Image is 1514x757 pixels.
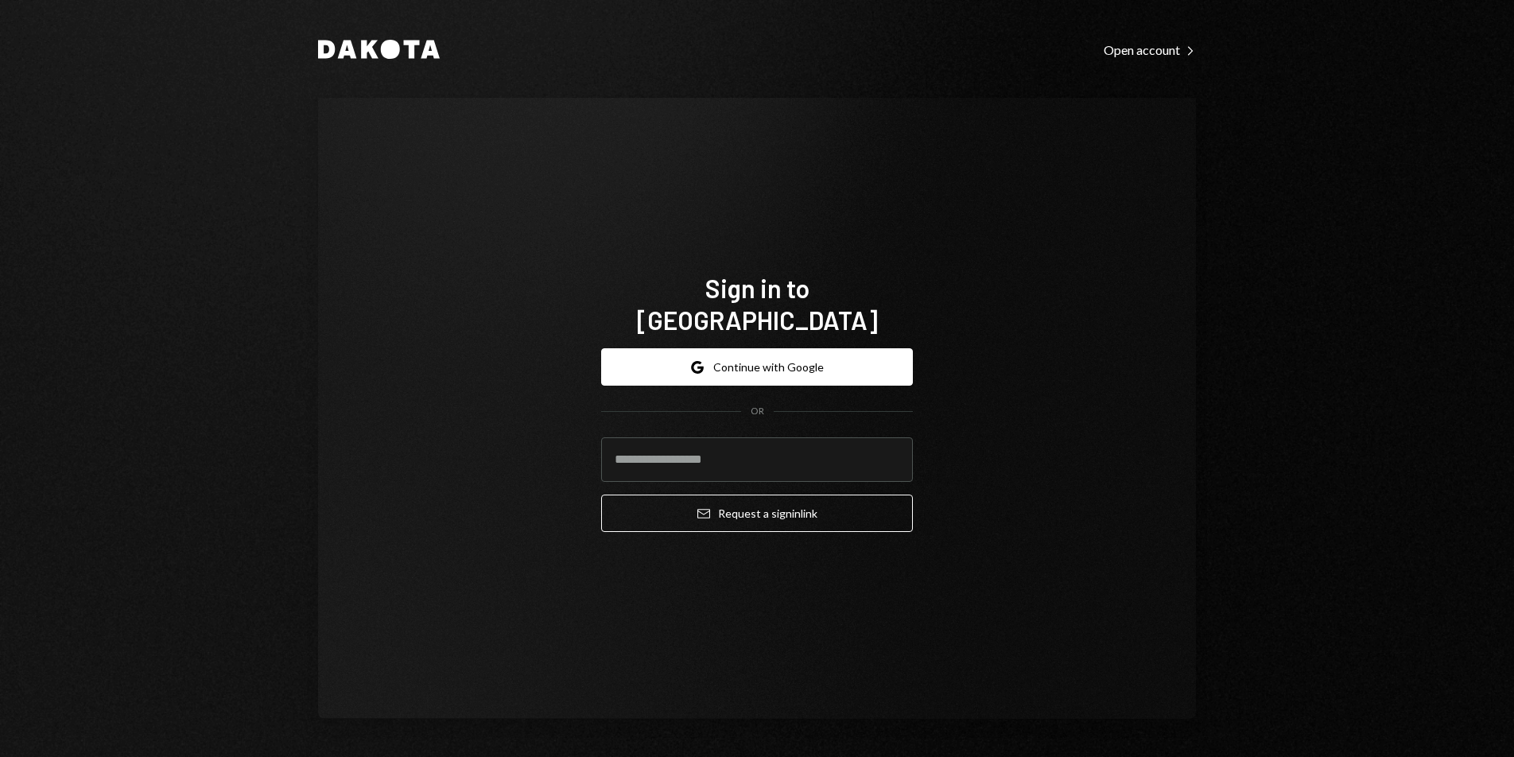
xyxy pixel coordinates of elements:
[1104,41,1196,58] a: Open account
[1104,42,1196,58] div: Open account
[601,348,913,386] button: Continue with Google
[601,272,913,336] h1: Sign in to [GEOGRAPHIC_DATA]
[601,495,913,532] button: Request a signinlink
[751,405,764,418] div: OR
